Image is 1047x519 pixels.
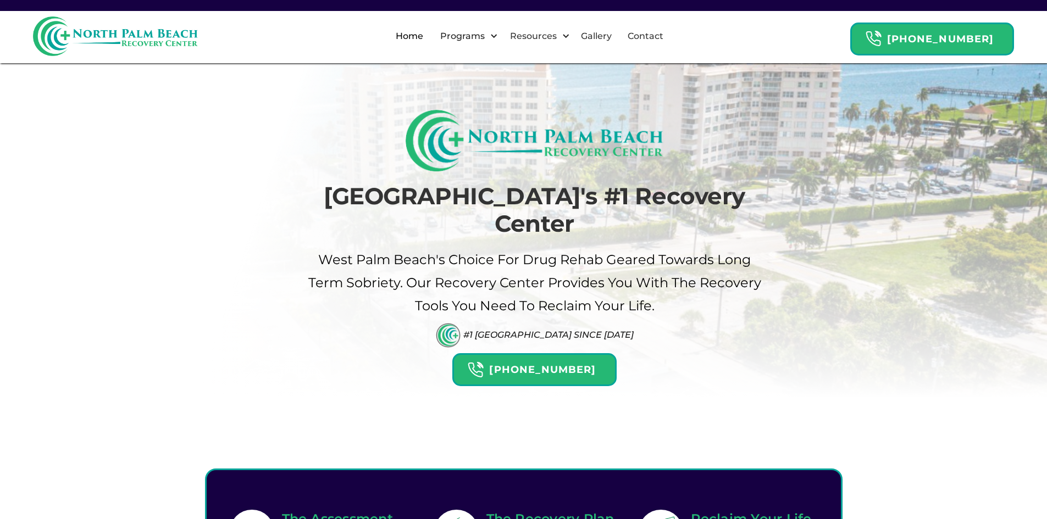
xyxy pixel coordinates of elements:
a: Home [389,19,430,54]
div: Resources [507,30,559,43]
div: Resources [501,19,573,54]
div: Programs [437,30,488,43]
a: Header Calendar Icons[PHONE_NUMBER] [452,348,616,386]
strong: [PHONE_NUMBER] [887,33,994,45]
img: North Palm Beach Recovery Logo (Rectangle) [406,110,663,171]
div: Programs [431,19,501,54]
strong: [PHONE_NUMBER] [489,364,596,376]
p: West palm beach's Choice For drug Rehab Geared Towards Long term sobriety. Our Recovery Center pr... [307,248,763,317]
a: Gallery [574,19,618,54]
h1: [GEOGRAPHIC_DATA]'s #1 Recovery Center [307,182,763,238]
div: #1 [GEOGRAPHIC_DATA] Since [DATE] [463,330,634,340]
a: Contact [621,19,670,54]
img: Header Calendar Icons [467,361,484,378]
a: Header Calendar Icons[PHONE_NUMBER] [850,17,1014,55]
img: Header Calendar Icons [865,30,882,47]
